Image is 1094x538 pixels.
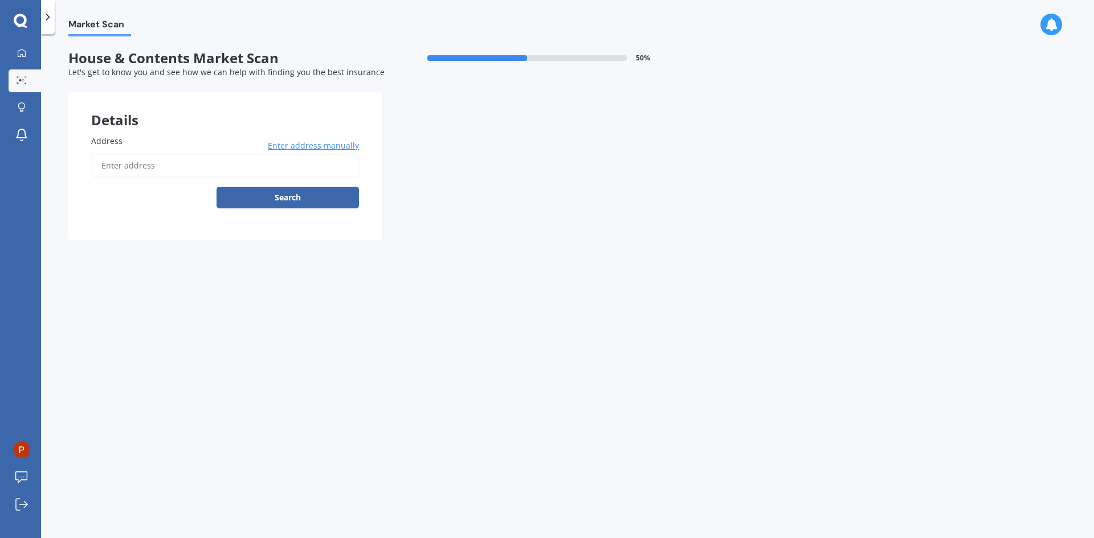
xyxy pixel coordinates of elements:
[13,441,30,458] img: ACg8ocJnjJOPWW6CbxeCYimXJjUMzj1fEjdECcewXWopFCeeZ_6n9A=s96-c
[217,187,359,208] button: Search
[68,19,131,34] span: Market Scan
[268,140,359,151] span: Enter address manually
[636,54,650,62] span: 50 %
[68,50,382,67] span: House & Contents Market Scan
[68,92,382,126] div: Details
[91,135,123,146] span: Address
[68,67,385,77] span: Let's get to know you and see how we can help with finding you the best insurance
[91,154,359,178] input: Enter address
